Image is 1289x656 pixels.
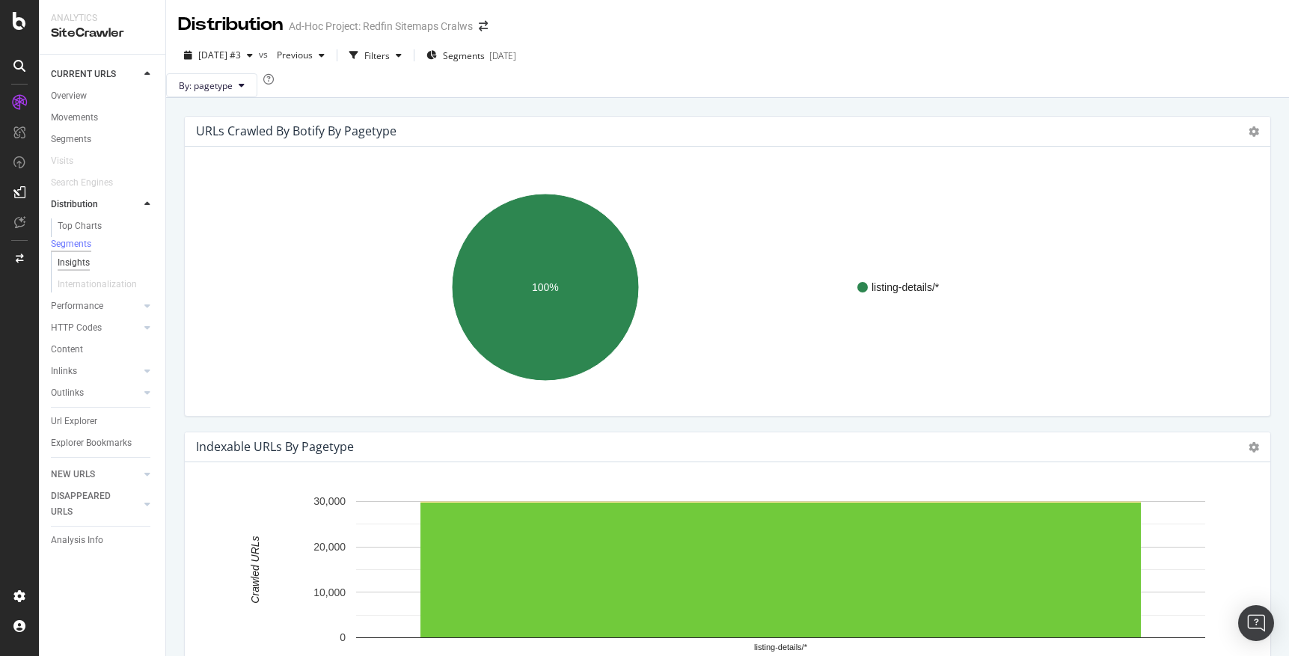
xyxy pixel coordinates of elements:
svg: A chart. [197,171,1258,404]
div: Top Charts [58,218,102,234]
a: Content [51,342,155,358]
text: listing-details/* [872,281,940,293]
div: Overview [51,88,87,104]
text: 30,000 [313,496,346,508]
div: Distribution [178,12,283,37]
a: Explorer Bookmarks [51,435,155,451]
div: Analysis Info [51,533,103,548]
div: Segments [51,238,91,251]
div: CURRENT URLS [51,67,116,82]
span: Segments [443,49,485,62]
text: 10,000 [313,586,346,598]
a: Performance [51,298,140,314]
div: Visits [51,153,73,169]
div: Distribution [51,197,98,212]
a: Analysis Info [51,533,155,548]
a: DISAPPEARED URLS [51,488,140,520]
div: Inlinks [51,364,77,379]
div: Internationalization [58,277,137,292]
div: DISAPPEARED URLS [51,488,126,520]
h4: URLs Crawled By Botify By pagetype [196,121,397,141]
a: Inlinks [51,364,140,379]
a: Insights [58,255,155,271]
button: Segments[DATE] [420,43,522,67]
div: Open Intercom Messenger [1238,605,1274,641]
i: Options [1249,126,1259,137]
span: By: pagetype [179,79,233,92]
a: Top Charts [58,218,155,234]
a: Search Engines [51,175,128,191]
div: Url Explorer [51,414,97,429]
div: Analytics [51,12,153,25]
text: 100% [532,281,559,293]
text: 20,000 [313,541,346,553]
a: Internationalization [58,277,152,292]
div: Search Engines [51,175,113,191]
div: Performance [51,298,103,314]
button: Filters [343,43,408,67]
div: Explorer Bookmarks [51,435,132,451]
text: Crawled URLs [249,536,261,604]
div: Outlinks [51,385,84,401]
div: arrow-right-arrow-left [479,21,488,31]
span: 2025 Sep. 19th #3 [198,49,241,61]
a: Visits [51,153,88,169]
text: 0 [340,632,346,644]
div: Ad-Hoc Project: Redfin Sitemaps Cralws [289,19,473,34]
div: [DATE] [489,49,516,62]
a: HTTP Codes [51,320,140,336]
text: listing-details/* [754,643,808,652]
button: [DATE] #3 [178,43,259,67]
div: Segments [51,132,91,147]
div: Insights [58,255,90,271]
div: Filters [364,49,390,62]
a: Distribution [51,197,140,212]
div: Movements [51,110,98,126]
a: Movements [51,110,155,126]
div: SiteCrawler [51,25,153,42]
a: Outlinks [51,385,140,401]
span: vs [259,48,271,61]
button: Previous [271,43,331,67]
a: Segments [51,132,155,147]
button: By: pagetype [166,73,257,97]
a: Url Explorer [51,414,155,429]
a: Overview [51,88,155,104]
a: NEW URLS [51,467,140,482]
div: HTTP Codes [51,320,102,336]
a: Segments [51,237,155,252]
h4: Indexable URLs by pagetype [196,437,354,457]
a: CURRENT URLS [51,67,140,82]
i: Options [1249,442,1259,453]
div: Content [51,342,83,358]
div: NEW URLS [51,467,95,482]
span: Previous [271,49,313,61]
